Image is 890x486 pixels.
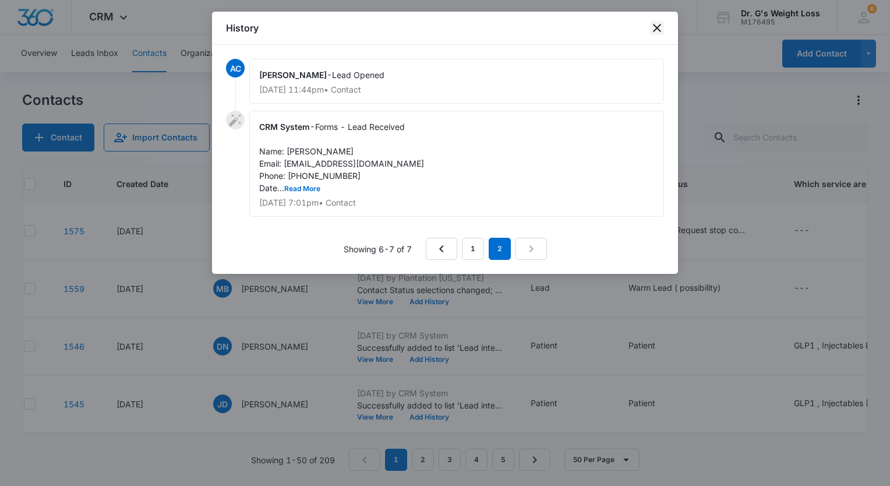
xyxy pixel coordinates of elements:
[426,238,547,260] nav: Pagination
[226,59,245,78] span: AC
[259,122,310,132] span: CRM System
[259,86,654,94] p: [DATE] 11:44pm • Contact
[650,21,664,35] button: close
[284,185,320,192] button: Read More
[259,122,424,193] span: Forms - Lead Received Name: [PERSON_NAME] Email: [EMAIL_ADDRESS][DOMAIN_NAME] Phone: [PHONE_NUMBE...
[332,70,384,80] span: Lead Opened
[259,70,327,80] span: [PERSON_NAME]
[259,199,654,207] p: [DATE] 7:01pm • Contact
[249,111,664,217] div: -
[249,59,664,104] div: -
[462,238,484,260] a: Page 1
[426,238,457,260] a: Previous Page
[489,238,511,260] em: 2
[344,243,412,255] p: Showing 6-7 of 7
[226,21,259,35] h1: History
